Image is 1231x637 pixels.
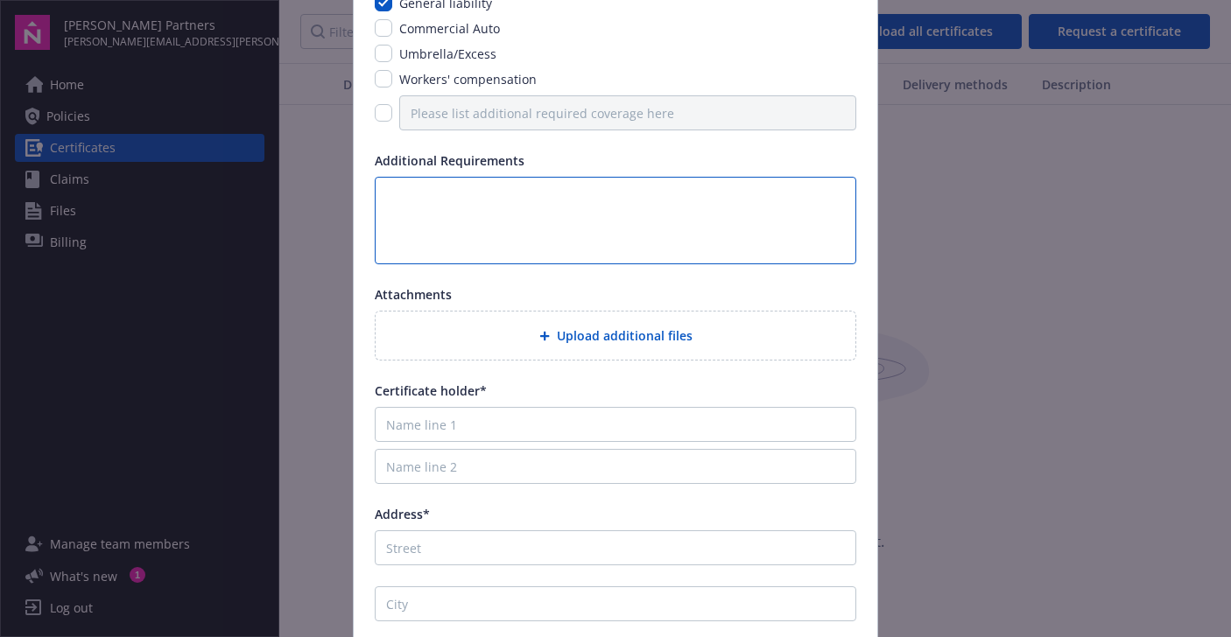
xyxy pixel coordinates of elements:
[399,20,500,37] span: Commercial Auto
[375,311,856,360] div: Upload additional files
[557,326,693,345] span: Upload additional files
[375,407,856,442] input: Name line 1
[399,71,537,87] span: Workers' compensation
[399,95,856,130] input: Please list additional required coverage here
[375,506,430,522] span: Address*
[375,152,524,169] span: Additional Requirements
[375,449,856,484] input: Name line 2
[375,382,487,399] span: Certificate holder*
[375,530,856,565] input: Street
[375,586,856,621] input: City
[399,45,496,62] span: Umbrella/Excess
[375,286,452,303] span: Attachments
